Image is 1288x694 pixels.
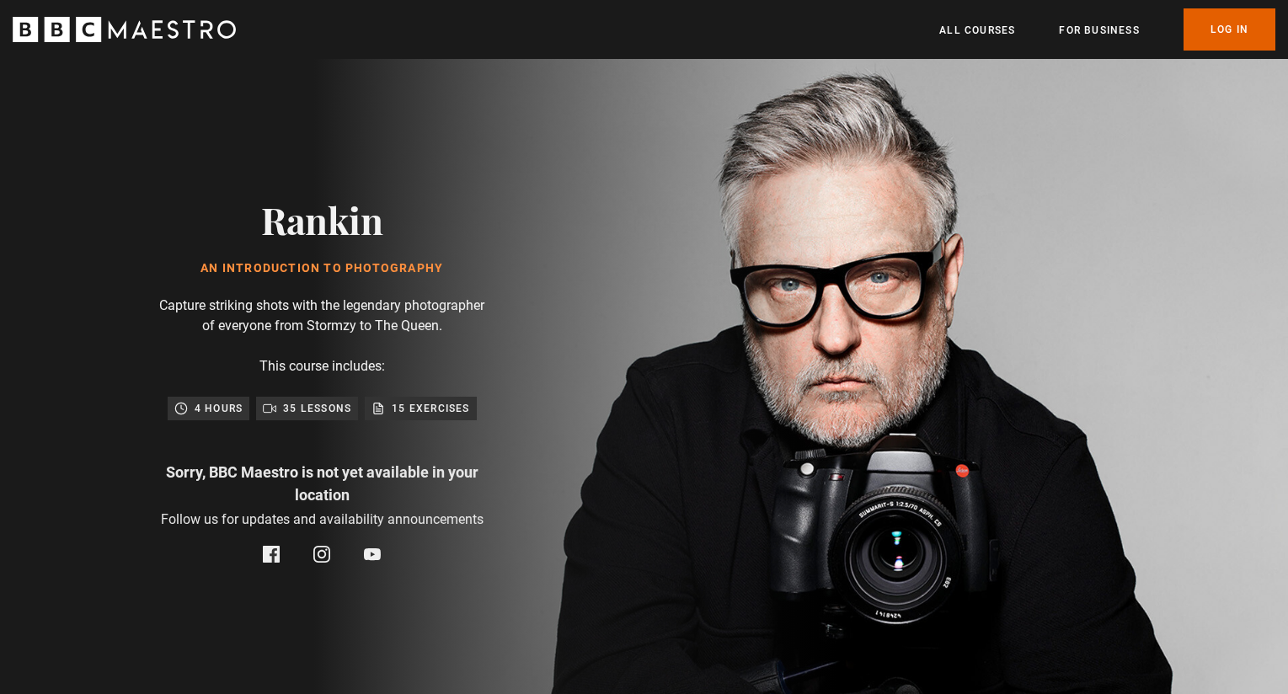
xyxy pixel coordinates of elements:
p: Sorry, BBC Maestro is not yet available in your location [153,461,490,506]
a: All Courses [939,22,1015,39]
p: This course includes: [259,356,385,376]
p: 35 lessons [283,400,351,417]
p: 4 hours [195,400,243,417]
h2: Rankin [200,198,443,241]
h1: An Introduction to Photography [200,262,443,275]
p: 15 exercises [392,400,469,417]
nav: Primary [939,8,1275,51]
p: Follow us for updates and availability announcements [161,510,484,530]
a: Log In [1184,8,1275,51]
p: Capture striking shots with the legendary photographer of everyone from Stormzy to The Queen. [153,296,490,336]
svg: BBC Maestro [13,17,236,42]
a: For business [1059,22,1139,39]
